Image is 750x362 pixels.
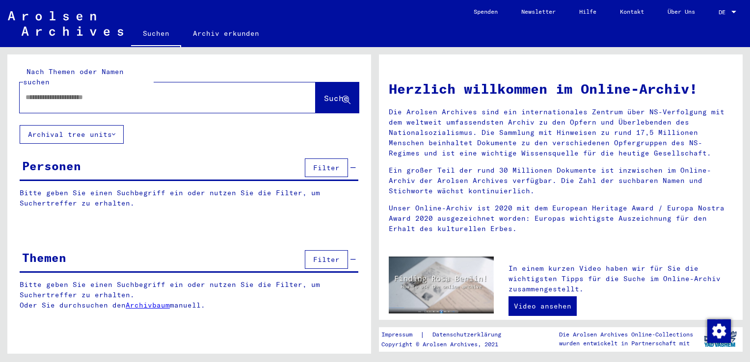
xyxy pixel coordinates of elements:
mat-label: Nach Themen oder Namen suchen [23,67,124,86]
a: Archiv erkunden [181,22,271,45]
p: Unser Online-Archiv ist 2020 mit dem European Heritage Award / Europa Nostra Award 2020 ausgezeic... [389,203,733,234]
img: Arolsen_neg.svg [8,11,123,36]
button: Filter [305,250,348,269]
a: Impressum [381,330,420,340]
a: Suchen [131,22,181,47]
p: Die Arolsen Archives sind ein internationales Zentrum über NS-Verfolgung mit dem weltweit umfasse... [389,107,733,158]
div: Themen [22,249,66,266]
img: video.jpg [389,257,494,313]
p: In einem kurzen Video haben wir für Sie die wichtigsten Tipps für die Suche im Online-Archiv zusa... [509,263,733,294]
a: Archivbaum [126,301,170,310]
button: Filter [305,158,348,177]
button: Archival tree units [20,125,124,144]
p: Bitte geben Sie einen Suchbegriff ein oder nutzen Sie die Filter, um Suchertreffer zu erhalten. O... [20,280,359,310]
div: Zustimmung ändern [707,319,730,342]
p: Bitte geben Sie einen Suchbegriff ein oder nutzen Sie die Filter, um Suchertreffer zu erhalten. [20,188,358,208]
p: Ein großer Teil der rund 30 Millionen Dokumente ist inzwischen im Online-Archiv der Arolsen Archi... [389,165,733,196]
a: Datenschutzerklärung [425,330,513,340]
img: Zustimmung ändern [707,319,731,343]
p: Die Arolsen Archives Online-Collections [559,330,693,339]
a: Video ansehen [509,296,577,316]
h1: Herzlich willkommen im Online-Archiv! [389,78,733,99]
span: Suche [324,93,348,103]
div: | [381,330,513,340]
p: wurden entwickelt in Partnerschaft mit [559,339,693,348]
img: yv_logo.png [702,327,739,351]
span: DE [719,9,729,16]
span: Filter [313,163,340,172]
div: Personen [22,157,81,175]
span: Filter [313,255,340,264]
p: Copyright © Arolsen Archives, 2021 [381,340,513,349]
button: Suche [316,82,359,113]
